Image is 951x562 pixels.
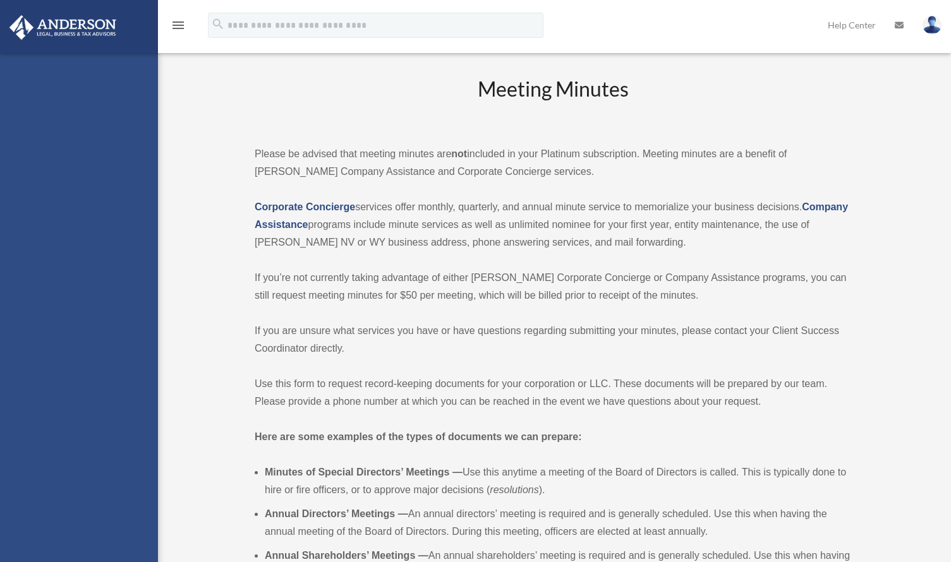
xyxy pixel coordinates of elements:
p: Please be advised that meeting minutes are included in your Platinum subscription. Meeting minute... [255,145,851,181]
li: An annual directors’ meeting is required and is generally scheduled. Use this when having the ann... [265,505,851,541]
img: User Pic [923,16,942,34]
p: services offer monthly, quarterly, and annual minute service to memorialize your business decisio... [255,198,851,251]
strong: not [451,148,467,159]
b: Annual Directors’ Meetings — [265,508,408,519]
a: menu [171,22,186,33]
p: Use this form to request record-keeping documents for your corporation or LLC. These documents wi... [255,375,851,410]
b: Minutes of Special Directors’ Meetings — [265,467,463,477]
strong: Here are some examples of the types of documents we can prepare: [255,431,582,442]
img: Anderson Advisors Platinum Portal [6,15,120,40]
b: Annual Shareholders’ Meetings — [265,550,428,561]
p: If you are unsure what services you have or have questions regarding submitting your minutes, ple... [255,322,851,357]
h2: Meeting Minutes [255,75,851,128]
a: Corporate Concierge [255,201,355,212]
li: Use this anytime a meeting of the Board of Directors is called. This is typically done to hire or... [265,463,851,499]
i: menu [171,18,186,33]
em: resolutions [490,484,538,495]
a: Company Assistance [255,201,848,230]
p: If you’re not currently taking advantage of either [PERSON_NAME] Corporate Concierge or Company A... [255,269,851,304]
i: search [211,17,225,31]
